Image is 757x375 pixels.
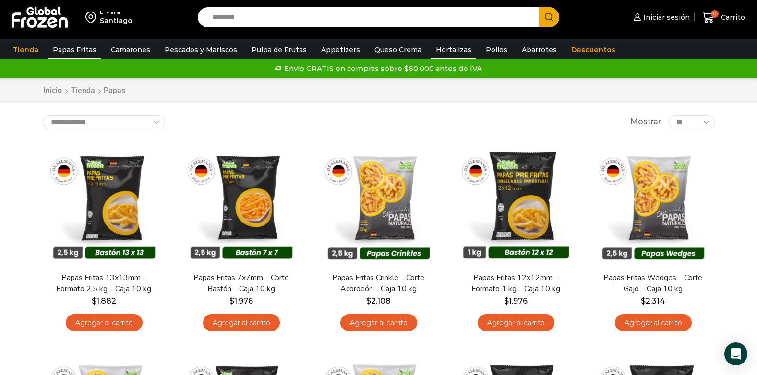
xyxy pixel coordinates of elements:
[370,41,426,59] a: Queso Crema
[366,296,391,305] bdi: 2.108
[481,41,512,59] a: Pollos
[631,8,690,27] a: Iniciar sesión
[699,6,747,29] a: 0 Carrito
[160,41,242,59] a: Pescados y Mariscos
[641,12,690,22] span: Iniciar sesión
[85,9,100,25] img: address-field-icon.svg
[615,314,692,332] a: Agregar al carrito: “Papas Fritas Wedges – Corte Gajo - Caja 10 kg”
[598,272,708,294] a: Papas Fritas Wedges – Corte Gajo – Caja 10 kg
[641,296,646,305] span: $
[504,296,528,305] bdi: 1.976
[104,86,125,95] h1: Papas
[460,272,571,294] a: Papas Fritas 12x12mm – Formato 1 kg – Caja 10 kg
[724,342,747,365] div: Open Intercom Messenger
[106,41,155,59] a: Camarones
[566,41,620,59] a: Descuentos
[203,314,280,332] a: Agregar al carrito: “Papas Fritas 7x7mm - Corte Bastón - Caja 10 kg”
[630,117,661,128] span: Mostrar
[43,85,62,96] a: Inicio
[43,85,125,96] nav: Breadcrumb
[100,9,132,16] div: Enviar a
[229,296,253,305] bdi: 1.976
[340,314,417,332] a: Agregar al carrito: “Papas Fritas Crinkle - Corte Acordeón - Caja 10 kg”
[641,296,665,305] bdi: 2.314
[186,272,296,294] a: Papas Fritas 7x7mm – Corte Bastón – Caja 10 kg
[43,115,165,129] select: Pedido de la tienda
[92,296,96,305] span: $
[66,314,143,332] a: Agregar al carrito: “Papas Fritas 13x13mm - Formato 2,5 kg - Caja 10 kg”
[539,7,559,27] button: Search button
[71,85,96,96] a: Tienda
[92,296,116,305] bdi: 1.882
[316,41,365,59] a: Appetizers
[719,12,745,22] span: Carrito
[504,296,509,305] span: $
[247,41,312,59] a: Pulpa de Frutas
[517,41,562,59] a: Abarrotes
[431,41,476,59] a: Hortalizas
[711,10,719,18] span: 0
[48,272,159,294] a: Papas Fritas 13x13mm – Formato 2,5 kg – Caja 10 kg
[229,296,234,305] span: $
[100,16,132,25] div: Santiago
[48,41,101,59] a: Papas Fritas
[323,272,433,294] a: Papas Fritas Crinkle – Corte Acordeón – Caja 10 kg
[366,296,371,305] span: $
[478,314,554,332] a: Agregar al carrito: “Papas Fritas 12x12mm - Formato 1 kg - Caja 10 kg”
[8,41,43,59] a: Tienda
